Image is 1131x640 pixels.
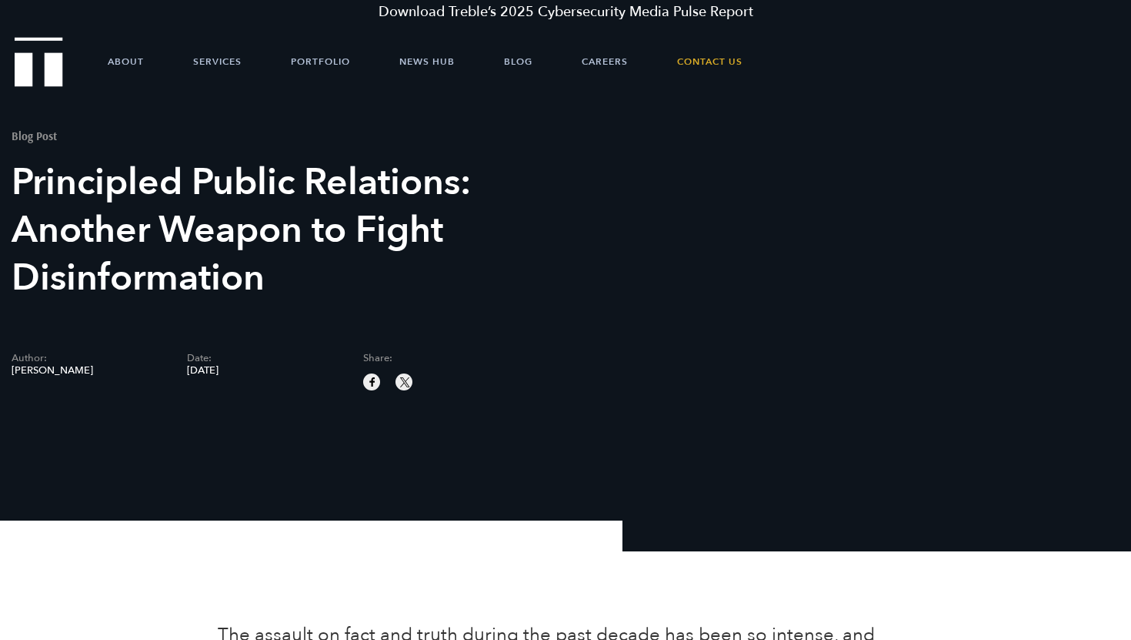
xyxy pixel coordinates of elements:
[12,129,57,143] mark: Blog Post
[504,39,532,85] a: Blog
[193,39,242,85] a: Services
[399,39,455,85] a: News Hub
[15,39,62,85] a: Treble Homepage
[398,375,412,389] img: twitter sharing button
[291,39,350,85] a: Portfolio
[187,366,339,376] span: [DATE]
[677,39,742,85] a: Contact Us
[187,354,339,364] span: Date:
[12,354,164,364] span: Author:
[582,39,628,85] a: Careers
[15,37,63,86] img: Treble logo
[12,366,164,376] span: [PERSON_NAME]
[108,39,144,85] a: About
[363,354,515,364] span: Share:
[365,375,379,389] img: facebook sharing button
[12,159,539,302] h1: Principled Public Relations: Another Weapon to Fight Disinformation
